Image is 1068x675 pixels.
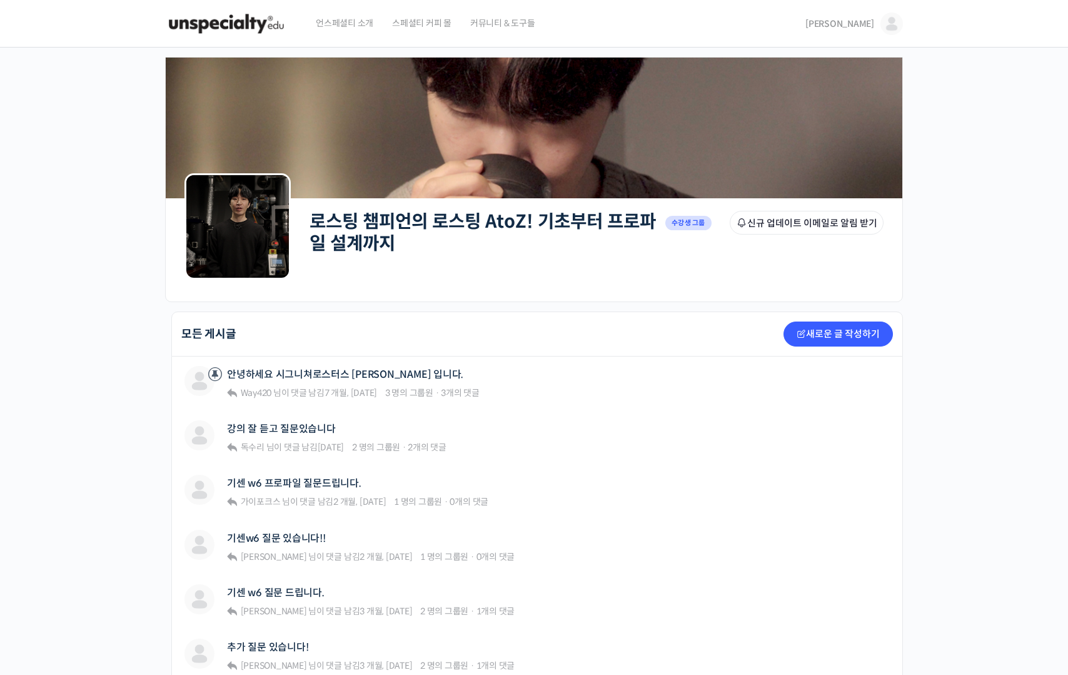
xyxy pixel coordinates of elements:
[241,551,307,562] span: [PERSON_NAME]
[470,606,475,617] span: ·
[239,660,307,671] a: [PERSON_NAME]
[239,551,307,562] a: [PERSON_NAME]
[325,387,377,398] a: 7 개월, [DATE]
[420,551,468,562] span: 1 명의 그룹원
[227,368,463,380] a: 안녕하세요 시그니쳐로스터스 [PERSON_NAME] 입니다.
[227,423,336,435] a: 강의 잘 듣고 질문있습니다
[241,660,307,671] span: [PERSON_NAME]
[241,496,281,507] span: 가이포크스
[450,496,488,507] span: 0개의 댓글
[239,496,281,507] a: 가이포크스
[184,173,291,280] img: Group logo of 로스팅 챔피언의 로스팅 AtoZ! 기초부터 프로파일 설계까지
[805,18,874,29] span: [PERSON_NAME]
[227,477,361,489] a: 기센 w6 프로파일 질문드립니다.
[408,442,446,453] span: 2개의 댓글
[444,496,448,507] span: ·
[441,387,480,398] span: 3개의 댓글
[239,660,413,671] span: 님이 댓글 남김
[241,387,272,398] span: Way420
[239,496,386,507] span: 님이 댓글 남김
[783,322,893,347] a: 새로운 글 작성하기
[435,387,440,398] span: ·
[227,641,308,653] a: 추가 질문 있습니다!
[239,442,344,453] span: 님이 댓글 남김
[476,606,515,617] span: 1개의 댓글
[239,387,271,398] a: Way420
[239,387,377,398] span: 님이 댓글 남김
[420,606,468,617] span: 2 명의 그룹원
[360,660,412,671] a: 3 개월, [DATE]
[420,660,468,671] span: 2 명의 그룹원
[360,551,412,562] a: 2 개월, [DATE]
[227,587,325,599] a: 기센 w6 질문 드립니다.
[476,660,515,671] span: 1개의 댓글
[181,328,236,340] h2: 모든 게시글
[402,442,406,453] span: ·
[476,551,515,562] span: 0개의 댓글
[360,606,412,617] a: 3 개월, [DATE]
[394,496,442,507] span: 1 명의 그룹원
[385,387,433,398] span: 3 명의 그룹원
[318,442,345,453] a: [DATE]
[352,442,400,453] span: 2 명의 그룹원
[665,216,712,230] span: 수강생 그룹
[241,606,307,617] span: [PERSON_NAME]
[241,442,264,453] span: 독수리
[310,210,656,255] a: 로스팅 챔피언의 로스팅 AtoZ! 기초부터 프로파일 설계까지
[470,660,475,671] span: ·
[227,532,326,544] a: 기센w6 질문 있습니다!!
[239,606,413,617] span: 님이 댓글 남김
[470,551,475,562] span: ·
[333,496,386,507] a: 2 개월, [DATE]
[239,551,413,562] span: 님이 댓글 남김
[239,606,307,617] a: [PERSON_NAME]
[730,211,884,235] button: 신규 업데이트 이메일로 알림 받기
[239,442,264,453] a: 독수리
